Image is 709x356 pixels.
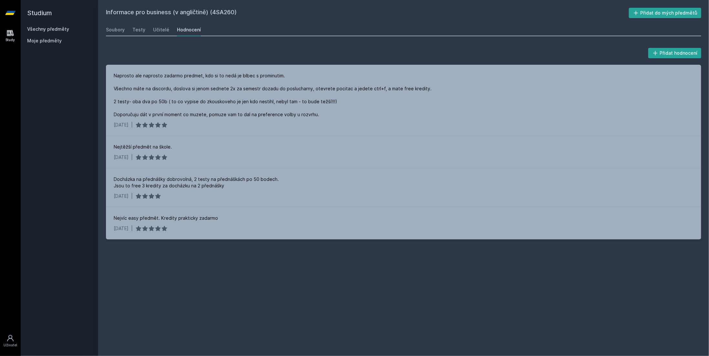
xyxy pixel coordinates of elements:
div: Uživatel [4,343,17,348]
a: Uživatel [1,331,19,351]
div: Soubory [106,27,125,33]
span: Moje předměty [27,38,62,44]
div: | [131,193,133,199]
h2: Informace pro business (v angličtině) (4SA260) [106,8,629,18]
div: | [131,225,133,232]
a: Soubory [106,23,125,36]
div: Naprosto ale naprosto zadarmo predmet, kdo si to nedá je blbec s prominutim. Všechno máte na disc... [114,72,433,118]
a: Všechny předměty [27,26,69,32]
div: [DATE] [114,193,129,199]
div: Testy [132,27,145,33]
div: Nejtěžší předmět na škole. [114,144,172,150]
div: [DATE] [114,154,129,161]
div: Hodnocení [177,27,201,33]
div: | [131,122,133,128]
div: [DATE] [114,225,129,232]
a: Učitelé [153,23,169,36]
div: Nejvíc easy předmět. Kredity prakticky zadarmo [114,215,218,221]
div: Učitelé [153,27,169,33]
a: Hodnocení [177,23,201,36]
a: Testy [132,23,145,36]
button: Přidat do mých předmětů [629,8,702,18]
div: Docházka na přednášky dobrovolná, 2 testy na přednáškách po 50 bodech. Jsou to free 3 kredity za ... [114,176,280,189]
div: Study [6,38,15,42]
a: Study [1,26,19,46]
div: | [131,154,133,161]
button: Přidat hodnocení [648,48,702,58]
div: [DATE] [114,122,129,128]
